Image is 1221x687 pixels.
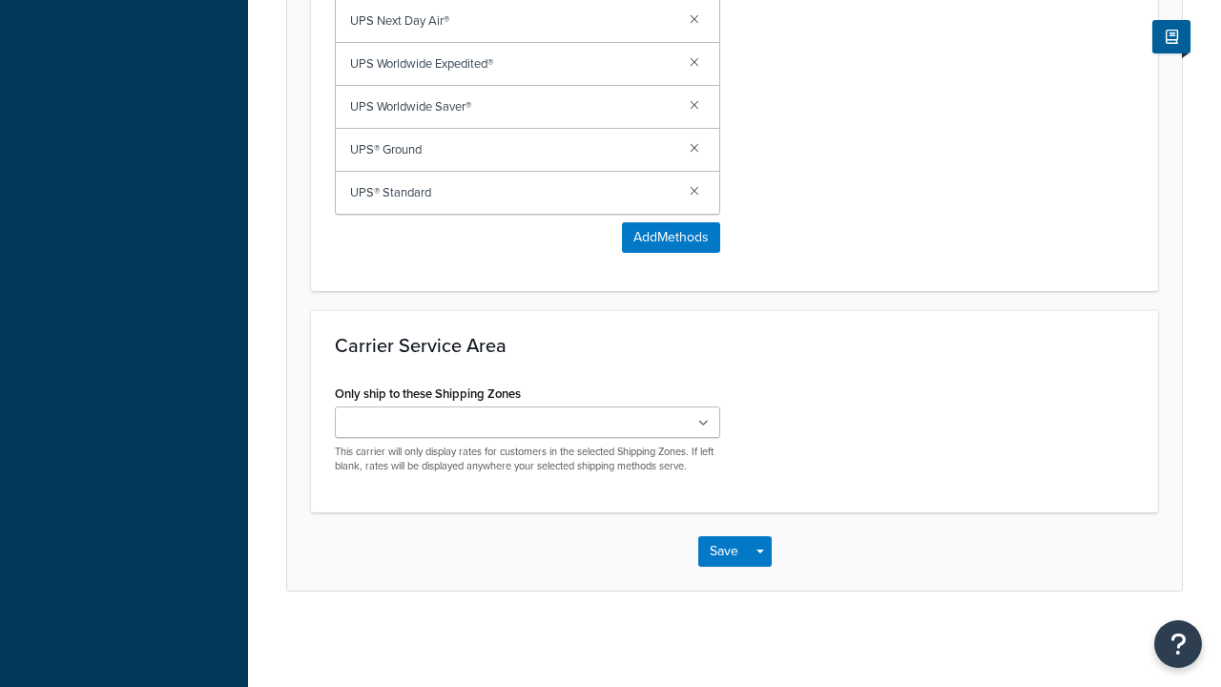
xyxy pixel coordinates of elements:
p: This carrier will only display rates for customers in the selected Shipping Zones. If left blank,... [335,445,720,474]
label: Only ship to these Shipping Zones [335,386,521,401]
button: Save [698,536,750,567]
button: AddMethods [622,222,720,253]
button: Show Help Docs [1152,20,1190,53]
h3: Carrier Service Area [335,335,1134,356]
button: Open Resource Center [1154,620,1202,668]
span: UPS® Ground [350,136,674,163]
span: UPS Worldwide Saver® [350,94,674,120]
span: UPS® Standard [350,179,674,206]
span: UPS Next Day Air® [350,8,674,34]
span: UPS Worldwide Expedited® [350,51,674,77]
